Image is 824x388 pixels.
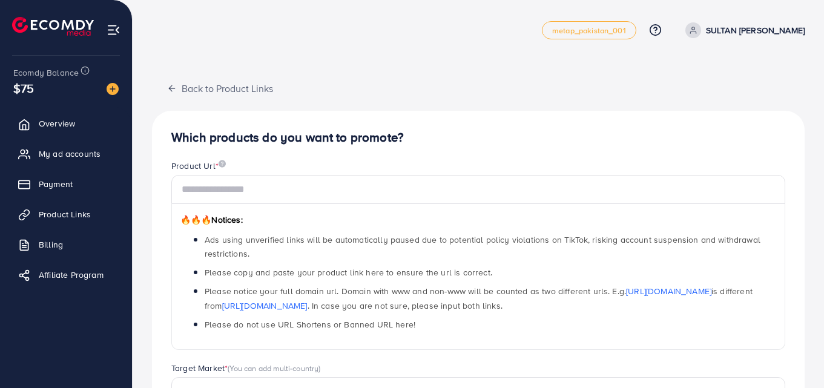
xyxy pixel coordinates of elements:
[39,238,63,251] span: Billing
[9,202,123,226] a: Product Links
[228,363,320,373] span: (You can add multi-country)
[9,111,123,136] a: Overview
[13,67,79,79] span: Ecomdy Balance
[39,208,91,220] span: Product Links
[205,234,760,260] span: Ads using unverified links will be automatically paused due to potential policy violations on Tik...
[773,334,815,379] iframe: Chat
[222,300,308,312] a: [URL][DOMAIN_NAME]
[9,232,123,257] a: Billing
[542,21,636,39] a: metap_pakistan_001
[107,83,119,95] img: image
[552,27,626,35] span: metap_pakistan_001
[9,172,123,196] a: Payment
[171,130,785,145] h4: Which products do you want to promote?
[9,263,123,287] a: Affiliate Program
[12,17,94,36] img: logo
[205,285,753,311] span: Please notice your full domain url. Domain with www and non-www will be counted as two different ...
[171,362,321,374] label: Target Market
[152,75,288,101] button: Back to Product Links
[39,178,73,190] span: Payment
[171,160,226,172] label: Product Url
[681,22,805,38] a: SULTAN [PERSON_NAME]
[39,148,101,160] span: My ad accounts
[180,214,211,226] span: 🔥🔥🔥
[39,117,75,130] span: Overview
[13,79,34,97] span: $75
[205,318,415,330] span: Please do not use URL Shortens or Banned URL here!
[39,269,104,281] span: Affiliate Program
[219,160,226,168] img: image
[107,23,120,37] img: menu
[180,214,243,226] span: Notices:
[706,23,805,38] p: SULTAN [PERSON_NAME]
[626,285,711,297] a: [URL][DOMAIN_NAME]
[9,142,123,166] a: My ad accounts
[205,266,492,278] span: Please copy and paste your product link here to ensure the url is correct.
